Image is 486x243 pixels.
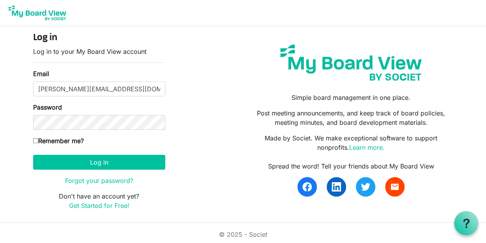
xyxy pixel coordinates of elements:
[33,47,165,56] p: Log in to your My Board View account
[385,177,405,197] a: email
[33,69,49,78] label: Email
[249,93,453,102] p: Simple board management in one place.
[332,182,341,192] img: linkedin.svg
[219,231,267,238] a: © 2025 - Societ
[33,192,165,210] p: Don't have an account yet?
[33,155,165,170] button: Log in
[249,108,453,127] p: Post meeting announcements, and keep track of board policies, meeting minutes, and board developm...
[249,133,453,152] p: Made by Societ. We make exceptional software to support nonprofits.
[390,182,399,192] span: email
[6,3,69,23] img: My Board View Logo
[33,32,165,44] h4: Log in
[65,177,133,184] a: Forgot your password?
[33,103,62,112] label: Password
[274,39,428,87] img: my-board-view-societ.svg
[302,182,312,192] img: facebook.svg
[349,144,385,151] a: Learn more.
[249,161,453,171] div: Spread the word! Tell your friends about My Board View
[33,136,84,145] label: Remember me?
[69,202,129,209] a: Get Started for Free!
[361,182,370,192] img: twitter.svg
[33,138,38,143] input: Remember me?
